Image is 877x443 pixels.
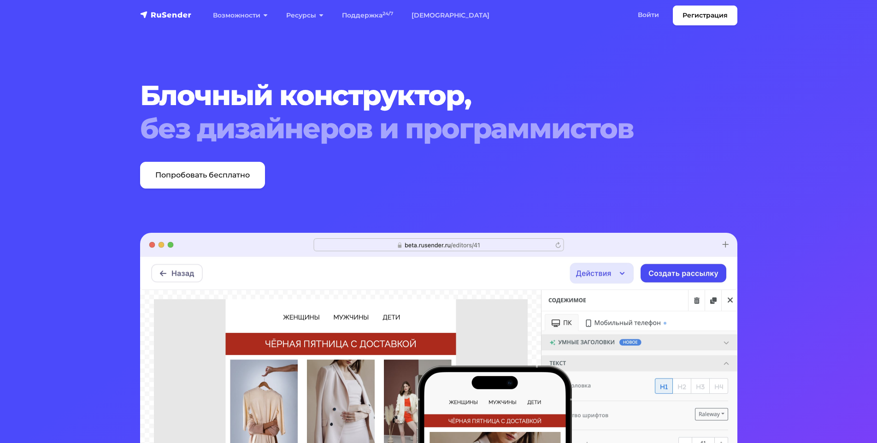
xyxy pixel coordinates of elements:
[333,6,402,25] a: Поддержка24/7
[140,112,687,145] span: без дизайнеров и программистов
[140,10,192,19] img: RuSender
[140,79,687,145] h1: Блочный конструктор,
[673,6,737,25] a: Регистрация
[277,6,333,25] a: Ресурсы
[204,6,277,25] a: Возможности
[383,11,393,17] sup: 24/7
[402,6,499,25] a: [DEMOGRAPHIC_DATA]
[629,6,668,24] a: Войти
[140,162,265,189] a: Попробовать бесплатно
